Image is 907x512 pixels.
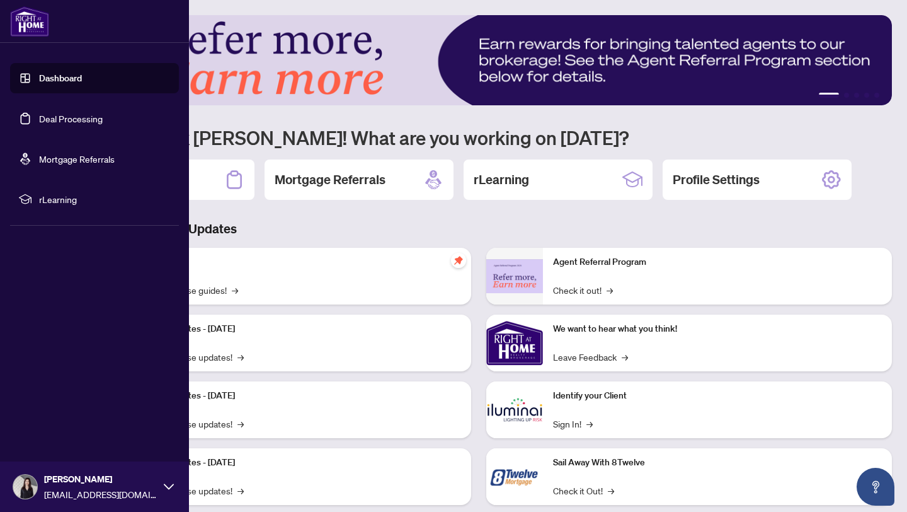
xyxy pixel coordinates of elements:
h2: Mortgage Referrals [275,171,385,189]
p: Identify your Client [553,389,882,403]
button: 5 [874,93,879,98]
a: Check it Out!→ [553,484,614,497]
p: Platform Updates - [DATE] [132,389,461,403]
button: 1 [819,93,839,98]
img: Sail Away With 8Twelve [486,448,543,505]
button: 3 [854,93,859,98]
h2: rLearning [474,171,529,189]
span: → [586,417,593,431]
p: Platform Updates - [DATE] [132,322,461,336]
p: Sail Away With 8Twelve [553,456,882,470]
a: Leave Feedback→ [553,350,628,364]
p: We want to hear what you think! [553,322,882,336]
img: logo [10,6,49,37]
span: → [237,350,244,364]
img: Profile Icon [13,475,37,499]
p: Self-Help [132,255,461,269]
span: → [237,484,244,497]
a: Check it out!→ [553,283,613,297]
h2: Profile Settings [673,171,760,189]
img: Identify your Client [486,381,543,438]
button: Open asap [857,468,894,506]
span: [EMAIL_ADDRESS][DOMAIN_NAME] [44,487,157,501]
p: Platform Updates - [DATE] [132,456,461,470]
a: Deal Processing [39,113,103,124]
span: → [232,283,238,297]
a: Mortgage Referrals [39,153,115,165]
button: 2 [844,93,849,98]
span: pushpin [451,253,466,268]
span: → [237,417,244,431]
h3: Brokerage & Industry Updates [66,220,892,238]
a: Dashboard [39,73,82,84]
img: Agent Referral Program [486,259,543,294]
img: We want to hear what you think! [486,315,543,371]
span: → [608,484,614,497]
a: Sign In!→ [553,417,593,431]
button: 4 [864,93,869,98]
span: rLearning [39,192,170,206]
span: [PERSON_NAME] [44,472,157,486]
h1: Welcome back [PERSON_NAME]! What are you working on [DATE]? [66,125,892,149]
img: Slide 0 [66,15,892,105]
p: Agent Referral Program [553,255,882,269]
span: → [607,283,613,297]
span: → [622,350,628,364]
